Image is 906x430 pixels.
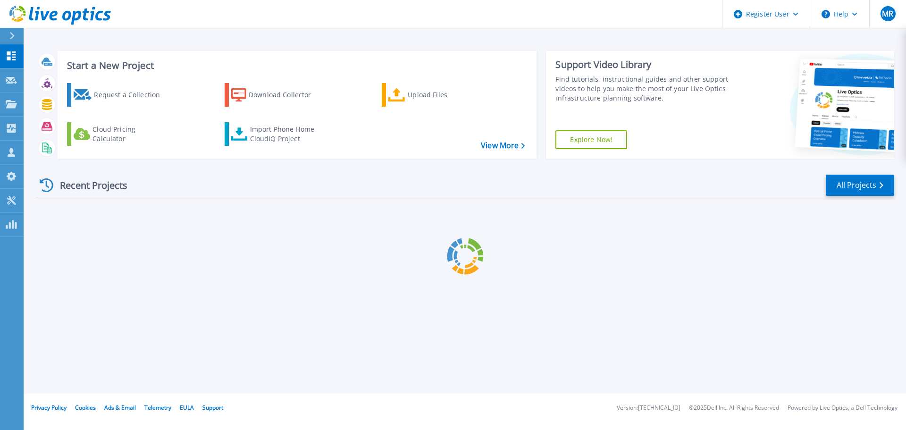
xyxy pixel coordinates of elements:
a: EULA [180,404,194,412]
div: Find tutorials, instructional guides and other support videos to help you make the most of your L... [555,75,733,103]
a: Cookies [75,404,96,412]
a: Support [202,404,223,412]
a: All Projects [826,175,894,196]
a: Upload Files [382,83,487,107]
div: Recent Projects [36,174,140,197]
div: Import Phone Home CloudIQ Project [250,125,324,143]
a: Request a Collection [67,83,172,107]
div: Support Video Library [555,59,733,71]
a: View More [481,141,525,150]
li: Version: [TECHNICAL_ID] [617,405,680,411]
a: Cloud Pricing Calculator [67,122,172,146]
a: Telemetry [144,404,171,412]
div: Cloud Pricing Calculator [92,125,168,143]
li: © 2025 Dell Inc. All Rights Reserved [689,405,779,411]
div: Download Collector [249,85,324,104]
a: Download Collector [225,83,330,107]
div: Request a Collection [94,85,169,104]
a: Ads & Email [104,404,136,412]
li: Powered by Live Optics, a Dell Technology [788,405,898,411]
div: Upload Files [408,85,483,104]
span: MR [882,10,893,17]
a: Explore Now! [555,130,627,149]
a: Privacy Policy [31,404,67,412]
h3: Start a New Project [67,60,525,71]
